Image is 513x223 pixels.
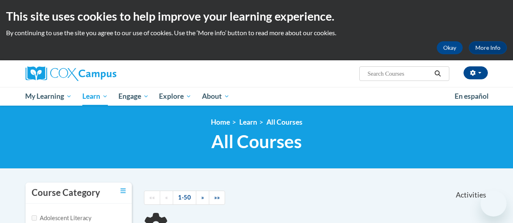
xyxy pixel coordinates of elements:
span: « [165,194,168,201]
button: Okay [437,41,463,54]
button: Account Settings [464,66,488,79]
p: By continuing to use the site you agree to our use of cookies. Use the ‘More info’ button to read... [6,28,507,37]
a: About [197,87,235,106]
a: Home [211,118,230,126]
h3: Course Category [32,187,100,199]
a: Cox Campus [26,66,172,81]
span: » [201,194,204,201]
a: Previous [160,191,173,205]
a: Toggle collapse [120,187,126,195]
button: Search [431,69,444,79]
a: Engage [113,87,154,106]
span: «« [149,194,155,201]
a: Learn [77,87,113,106]
h2: This site uses cookies to help improve your learning experience. [6,8,507,24]
div: Main menu [19,87,494,106]
label: Adolescent Literacy [32,214,92,223]
a: 1-50 [173,191,196,205]
a: More Info [469,41,507,54]
a: Next [196,191,209,205]
span: About [202,91,230,101]
a: En español [449,88,494,105]
a: Learn [239,118,257,126]
a: Explore [154,87,197,106]
a: End [209,191,225,205]
span: En español [455,92,489,100]
span: Engage [118,91,149,101]
img: Cox Campus [26,66,116,81]
span: Explore [159,91,191,101]
input: Search Courses [367,69,431,79]
a: Begining [144,191,160,205]
input: Checkbox for Options [32,215,37,221]
span: My Learning [25,91,72,101]
a: All Courses [266,118,303,126]
span: »» [214,194,220,201]
span: Activities [456,191,486,200]
iframe: Button to launch messaging window [481,191,507,217]
span: All Courses [211,131,302,152]
span: Learn [82,91,108,101]
a: My Learning [20,87,77,106]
